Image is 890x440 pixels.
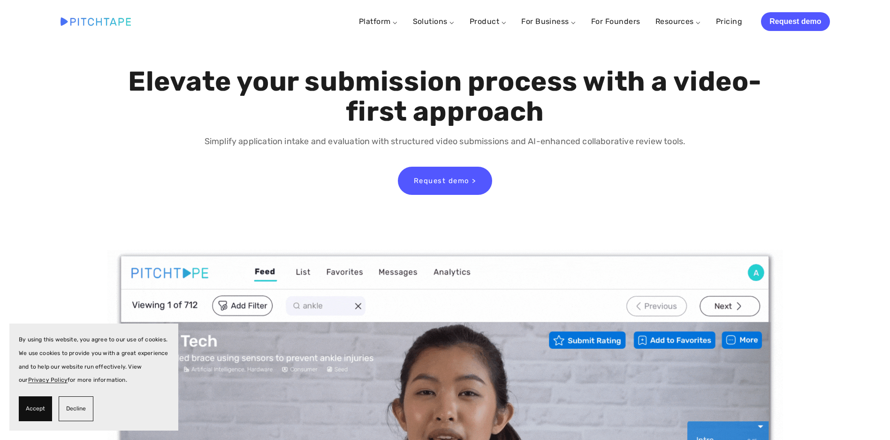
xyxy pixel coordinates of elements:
a: Pricing [716,13,742,30]
a: Solutions ⌵ [413,17,455,26]
a: Resources ⌵ [655,17,701,26]
a: Privacy Policy [28,377,68,383]
a: For Founders [591,13,640,30]
a: Request demo [761,12,829,31]
section: Cookie banner [9,324,178,431]
a: For Business ⌵ [521,17,576,26]
iframe: Chat Widget [843,395,890,440]
h1: Elevate your submission process with a video-first approach [126,67,764,127]
button: Decline [59,396,93,421]
a: Request demo > [398,167,492,195]
span: Accept [26,402,45,416]
a: Product ⌵ [470,17,506,26]
img: Pitchtape | Video Submission Management Software [61,17,131,25]
a: Platform ⌵ [359,17,398,26]
p: Simplify application intake and evaluation with structured video submissions and AI-enhanced coll... [126,135,764,148]
span: Decline [66,402,86,416]
p: By using this website, you agree to our use of cookies. We use cookies to provide you with a grea... [19,333,169,387]
button: Accept [19,396,52,421]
